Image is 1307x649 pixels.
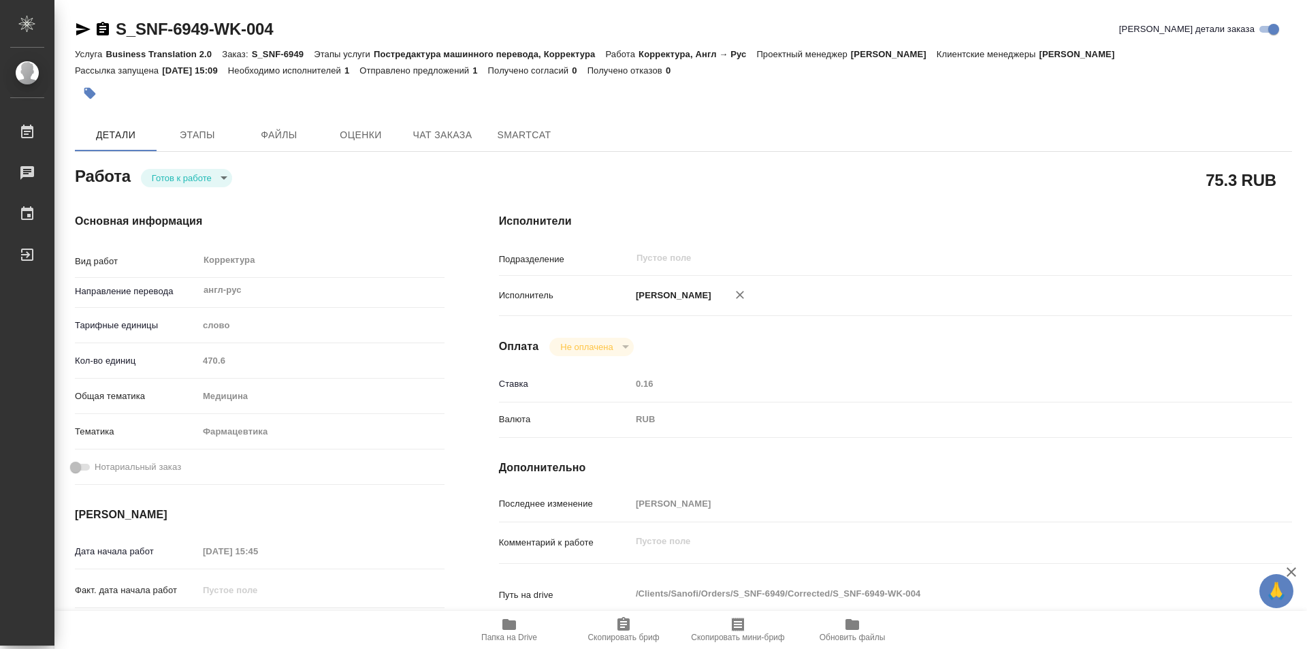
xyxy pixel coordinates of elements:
p: [DATE] 15:09 [162,65,228,76]
span: Скопировать мини-бриф [691,633,784,642]
a: S_SNF-6949-WK-004 [116,20,273,38]
span: [PERSON_NAME] детали заказа [1119,22,1255,36]
p: [PERSON_NAME] [631,289,711,302]
input: Пустое поле [198,541,317,561]
button: Добавить тэг [75,78,105,108]
p: 0 [666,65,681,76]
h4: Исполнители [499,213,1292,229]
p: 1 [472,65,487,76]
p: Клиентские менеджеры [937,49,1039,59]
p: Исполнитель [499,289,631,302]
span: Файлы [246,127,312,144]
span: Оценки [328,127,393,144]
h4: Основная информация [75,213,445,229]
p: Работа [605,49,639,59]
div: Готов к работе [141,169,232,187]
h4: Оплата [499,338,539,355]
input: Пустое поле [631,374,1226,394]
p: Отправлено предложений [359,65,472,76]
button: Готов к работе [148,172,216,184]
input: Пустое поле [198,351,445,370]
p: Получено согласий [488,65,572,76]
p: Дата начала работ [75,545,198,558]
p: Путь на drive [499,588,631,602]
p: Получено отказов [587,65,666,76]
div: Готов к работе [549,338,633,356]
button: Обновить файлы [795,611,909,649]
p: Ставка [499,377,631,391]
span: Детали [83,127,148,144]
p: Последнее изменение [499,497,631,511]
h2: 75.3 RUB [1206,168,1276,191]
span: 🙏 [1265,577,1288,605]
p: Этапы услуги [314,49,374,59]
p: 1 [344,65,359,76]
p: Валюта [499,413,631,426]
h4: Дополнительно [499,460,1292,476]
p: 0 [572,65,587,76]
button: Не оплачена [556,341,617,353]
div: RUB [631,408,1226,431]
button: 🙏 [1259,574,1293,608]
p: Заказ: [222,49,251,59]
p: Тарифные единицы [75,319,198,332]
h4: [PERSON_NAME] [75,507,445,523]
div: слово [198,314,445,337]
p: S_SNF-6949 [252,49,314,59]
div: Медицина [198,385,445,408]
span: Скопировать бриф [587,633,659,642]
p: Корректура, Англ → Рус [639,49,756,59]
button: Удалить исполнителя [725,280,755,310]
p: Тематика [75,425,198,439]
div: Фармацевтика [198,420,445,443]
p: Подразделение [499,253,631,266]
p: Направление перевода [75,285,198,298]
p: [PERSON_NAME] [851,49,937,59]
button: Скопировать бриф [566,611,681,649]
p: Рассылка запущена [75,65,162,76]
input: Пустое поле [198,580,317,600]
button: Скопировать ссылку [95,21,111,37]
button: Скопировать ссылку для ЯМессенджера [75,21,91,37]
p: [PERSON_NAME] [1039,49,1125,59]
button: Скопировать мини-бриф [681,611,795,649]
p: Business Translation 2.0 [106,49,222,59]
p: Постредактура машинного перевода, Корректура [374,49,605,59]
p: Услуга [75,49,106,59]
button: Папка на Drive [452,611,566,649]
h2: Работа [75,163,131,187]
span: Обновить файлы [820,633,886,642]
p: Комментарий к работе [499,536,631,550]
span: Нотариальный заказ [95,460,181,474]
input: Пустое поле [631,494,1226,513]
p: Кол-во единиц [75,354,198,368]
p: Вид работ [75,255,198,268]
p: Общая тематика [75,390,198,403]
span: Папка на Drive [481,633,537,642]
p: Необходимо исполнителей [228,65,344,76]
p: Проектный менеджер [756,49,850,59]
p: Факт. дата начала работ [75,584,198,597]
span: Чат заказа [410,127,475,144]
textarea: /Clients/Sanofi/Orders/S_SNF-6949/Corrected/S_SNF-6949-WK-004 [631,582,1226,605]
input: Пустое поле [635,250,1194,266]
span: SmartCat [491,127,557,144]
span: Этапы [165,127,230,144]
